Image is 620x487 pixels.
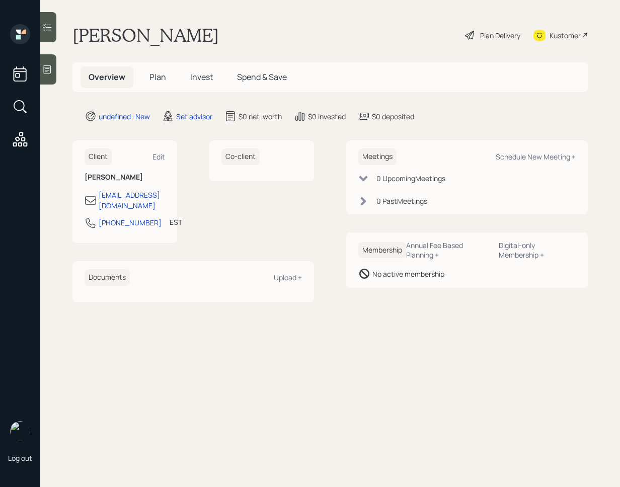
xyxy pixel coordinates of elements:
[550,30,581,41] div: Kustomer
[85,148,112,165] h6: Client
[152,152,165,161] div: Edit
[239,111,282,122] div: $0 net-worth
[237,71,287,83] span: Spend & Save
[99,217,162,228] div: [PHONE_NUMBER]
[406,240,491,260] div: Annual Fee Based Planning +
[376,173,445,184] div: 0 Upcoming Meeting s
[176,111,212,122] div: Set advisor
[480,30,520,41] div: Plan Delivery
[358,148,397,165] h6: Meetings
[221,148,260,165] h6: Co-client
[274,273,302,282] div: Upload +
[496,152,576,161] div: Schedule New Meeting +
[149,71,166,83] span: Plan
[99,111,150,122] div: undefined · New
[89,71,125,83] span: Overview
[190,71,213,83] span: Invest
[8,453,32,463] div: Log out
[85,173,165,182] h6: [PERSON_NAME]
[99,190,165,211] div: [EMAIL_ADDRESS][DOMAIN_NAME]
[10,421,30,441] img: retirable_logo.png
[499,240,576,260] div: Digital-only Membership +
[376,196,427,206] div: 0 Past Meeting s
[358,242,406,259] h6: Membership
[372,269,444,279] div: No active membership
[85,269,130,286] h6: Documents
[170,217,182,227] div: EST
[372,111,414,122] div: $0 deposited
[72,24,219,46] h1: [PERSON_NAME]
[308,111,346,122] div: $0 invested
